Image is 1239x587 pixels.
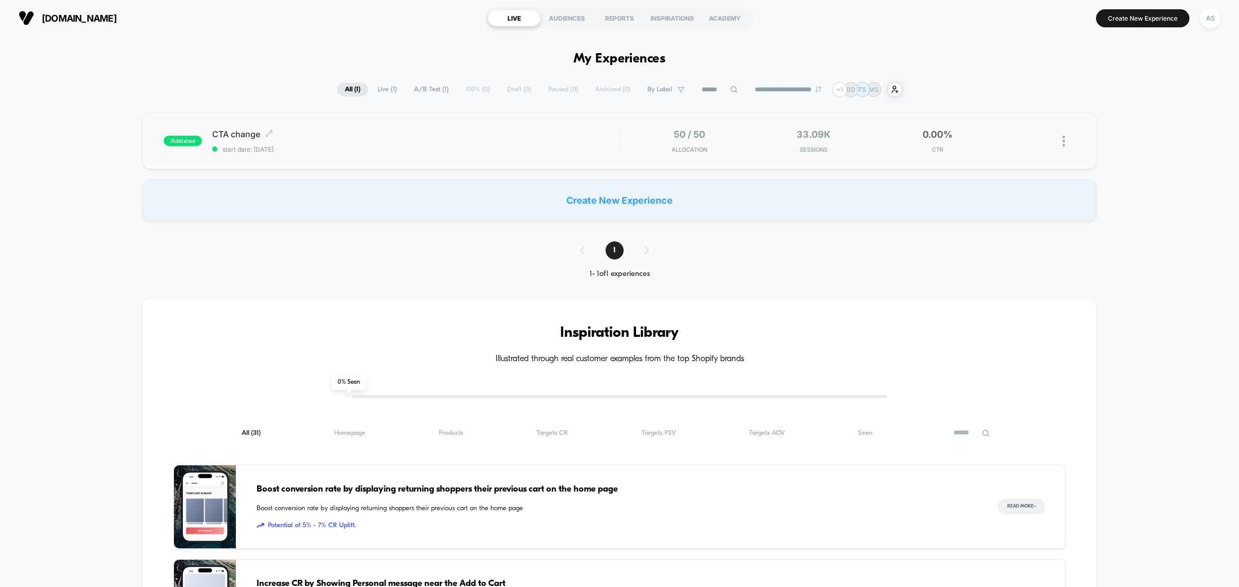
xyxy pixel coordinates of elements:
span: Boost conversion rate by displaying returning shoppers their previous cart on the home page [257,503,977,514]
span: ( 31 ) [251,430,261,436]
button: Read More> [998,499,1045,514]
span: Live ( 1 ) [370,83,405,96]
h1: My Experiences [574,52,666,67]
div: INSPIRATIONS [646,10,698,26]
span: Sessions [754,146,873,153]
span: start date: [DATE] [212,145,619,153]
p: TS [858,86,866,93]
span: 0 % Seen [331,374,366,390]
button: Create New Experience [1096,9,1189,27]
span: All ( 1 ) [337,83,368,96]
p: MS [869,86,879,93]
h4: Illustrated through real customer examples from the top Shopify brands [173,354,1066,364]
span: 50 / 50 [674,129,705,140]
h3: Inspiration Library [173,325,1066,341]
img: Boost conversion rate by displaying returning shoppers their previous cart on the home page [174,465,236,548]
span: All [242,429,261,437]
div: + 1 [832,82,847,97]
span: Targets PSV [642,429,676,437]
span: 1 [606,241,624,259]
span: Homepage [334,429,366,437]
span: Products [439,429,463,437]
img: close [1062,136,1065,146]
div: LIVE [488,10,541,26]
img: end [815,86,821,92]
span: CTA change [212,129,619,139]
span: 33.09k [797,129,831,140]
span: Allocation [672,146,707,153]
span: Targets AOV [749,429,785,437]
button: [DOMAIN_NAME] [15,10,120,26]
button: AS [1197,8,1224,29]
span: 0.00% [923,129,952,140]
span: A/B Test ( 1 ) [406,83,456,96]
div: Create New Experience [142,180,1097,221]
span: By Label [647,86,672,93]
div: REPORTS [593,10,646,26]
div: ACADEMY [698,10,751,26]
span: published [164,136,202,146]
span: Targets CR [536,429,568,437]
img: Visually logo [19,10,34,26]
div: AUDIENCES [541,10,593,26]
span: CTR [878,146,997,153]
p: BD [847,86,855,93]
span: Potential of 5% - 7% CR Uplift. [257,520,977,531]
div: 1 - 1 of 1 experiences [570,270,670,279]
span: [DOMAIN_NAME] [42,13,117,24]
span: Seen [858,429,872,437]
span: Boost conversion rate by displaying returning shoppers their previous cart on the home page [257,483,977,496]
div: AS [1200,8,1220,28]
